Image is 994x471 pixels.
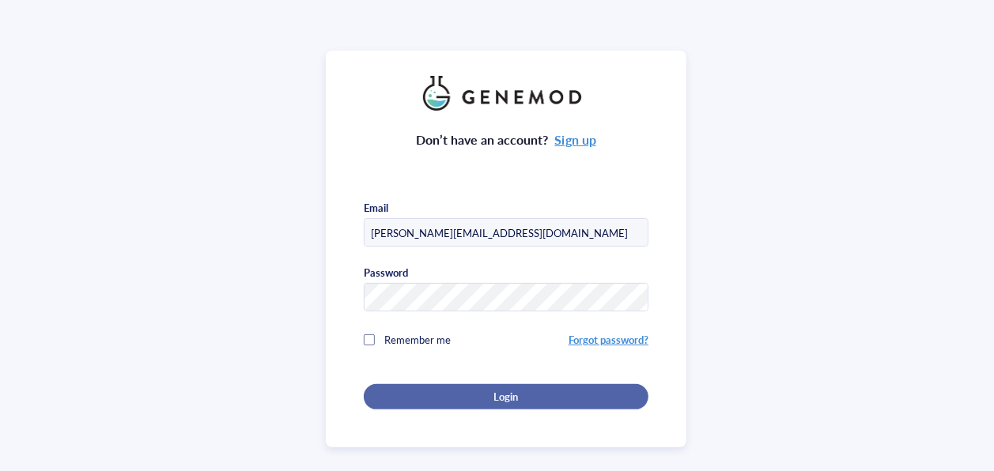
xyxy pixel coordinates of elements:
button: Login [364,384,648,409]
div: Don’t have an account? [416,130,596,150]
div: Email [364,201,388,215]
span: Remember me [384,332,451,347]
a: Sign up [555,130,596,149]
a: Forgot password? [569,332,648,347]
span: Login [493,390,518,404]
img: genemod_logo_light-BcqUzbGq.png [423,76,589,111]
div: Password [364,266,408,280]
